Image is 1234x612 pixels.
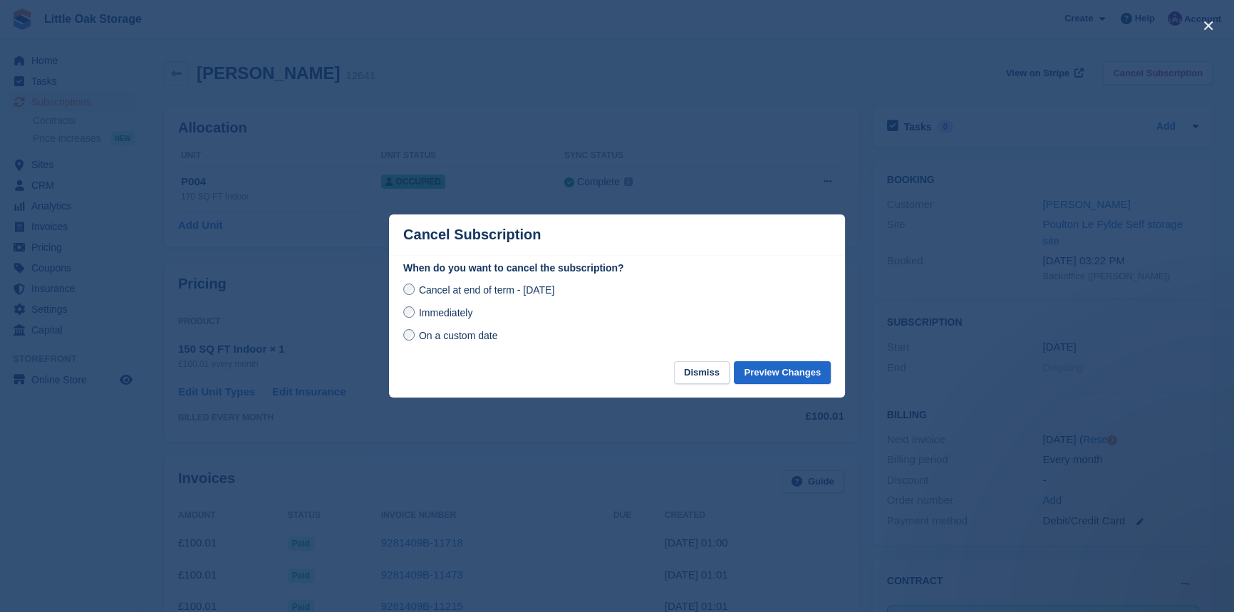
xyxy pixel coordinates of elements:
span: Cancel at end of term - [DATE] [419,284,554,296]
p: Cancel Subscription [403,227,541,243]
input: Cancel at end of term - [DATE] [403,284,415,295]
span: Immediately [419,307,472,318]
label: When do you want to cancel the subscription? [403,261,831,276]
button: Dismiss [674,361,730,385]
input: Immediately [403,306,415,318]
input: On a custom date [403,329,415,341]
span: On a custom date [419,330,498,341]
button: Preview Changes [734,361,831,385]
button: close [1197,14,1220,37]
